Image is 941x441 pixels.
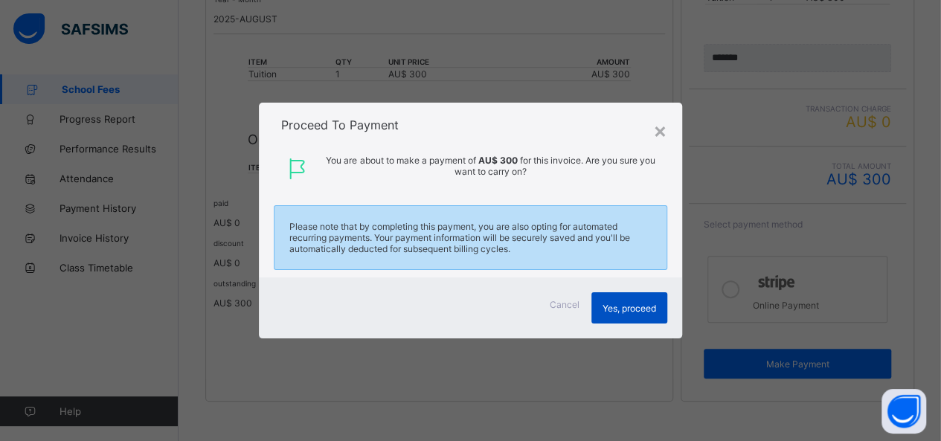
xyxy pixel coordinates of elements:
[281,118,399,132] span: Proceed To Payment
[289,221,652,254] span: Please note that by completing this payment, you are also opting for automated recurring payments...
[653,118,667,143] div: ×
[478,155,517,166] span: AU$ 300
[603,303,656,314] span: Yes, proceed
[881,389,926,434] button: Open asap
[550,299,579,310] span: Cancel
[321,155,661,183] span: You are about to make a payment of for this invoice. Are you sure you want to carry on?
